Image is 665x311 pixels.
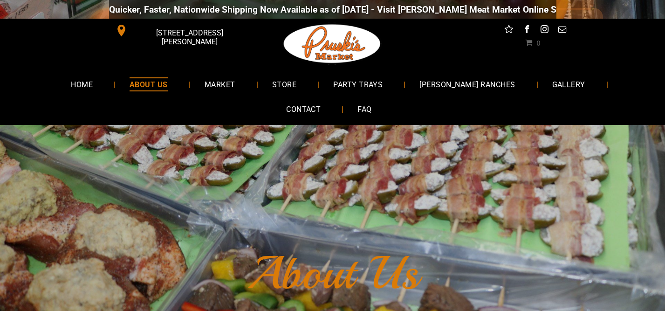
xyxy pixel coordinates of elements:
[109,23,252,38] a: [STREET_ADDRESS][PERSON_NAME]
[272,97,335,122] a: CONTACT
[319,72,397,97] a: PARTY TRAYS
[191,72,249,97] a: MARKET
[129,24,249,51] span: [STREET_ADDRESS][PERSON_NAME]
[538,72,599,97] a: GALLERY
[536,39,540,46] span: 0
[405,72,529,97] a: [PERSON_NAME] RANCHES
[503,23,515,38] a: Social network
[247,244,418,302] font: About Us
[521,23,533,38] a: facebook
[57,72,107,97] a: HOME
[556,23,568,38] a: email
[282,19,383,69] img: Pruski-s+Market+HQ+Logo2-1920w.png
[258,72,310,97] a: STORE
[116,72,182,97] a: ABOUT US
[538,23,550,38] a: instagram
[343,97,385,122] a: FAQ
